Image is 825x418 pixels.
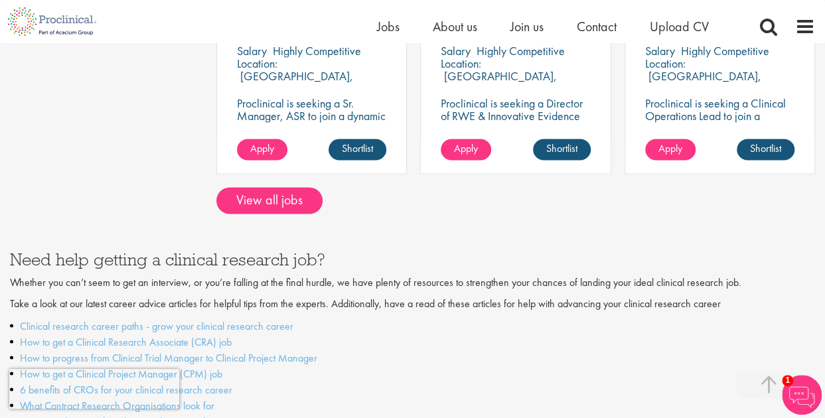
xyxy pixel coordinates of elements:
p: [GEOGRAPHIC_DATA], [GEOGRAPHIC_DATA] [645,68,761,96]
p: Highly Competitive [681,43,769,58]
p: [GEOGRAPHIC_DATA], [GEOGRAPHIC_DATA] [237,68,353,96]
p: Proclinical is seeking a Clinical Operations Lead to join a dynamic team in [GEOGRAPHIC_DATA]. [645,97,794,147]
a: Shortlist [533,139,591,160]
a: How to progress from Clinical Trial Manager to Clinical Project Manager [20,350,317,364]
a: Shortlist [329,139,386,160]
a: Apply [645,139,696,160]
p: Highly Competitive [477,43,565,58]
h3: Need help getting a clinical research job? [10,250,815,267]
span: Apply [658,141,682,155]
span: Location: [237,56,277,71]
span: Location: [441,56,481,71]
a: View all jobs [216,187,323,214]
a: How to get a Clinical Project Manager (CPM) job [20,366,222,380]
p: Whether you can’t seem to get an interview, or you’re falling at the final hurdle, we have plenty... [10,275,815,290]
p: Proclinical is seeking a Sr. Manager, ASR to join a dynamic team in the oncology and pharmaceutic... [237,97,386,147]
span: Salary [645,43,675,58]
a: Apply [441,139,491,160]
span: Location: [645,56,686,71]
a: Upload CV [650,18,709,35]
span: Apply [250,141,274,155]
iframe: reCAPTCHA [9,369,179,409]
p: Highly Competitive [273,43,361,58]
a: Clinical research career paths - grow your clinical research career [20,318,293,332]
p: [GEOGRAPHIC_DATA], [GEOGRAPHIC_DATA] [441,68,557,96]
a: Shortlist [737,139,794,160]
a: How to get a Clinical Research Associate (CRA) job [20,334,232,348]
span: Apply [454,141,478,155]
span: Salary [237,43,267,58]
a: Join us [510,18,544,35]
a: Contact [577,18,617,35]
img: Chatbot [782,375,822,415]
span: 1 [782,375,793,386]
p: Proclinical is seeking a Director of RWE & Innovative Evidence to join our client's team in [GEOG... [441,97,590,147]
span: Salary [441,43,471,58]
a: About us [433,18,477,35]
p: Take a look at our latest career advice articles for helpful tips from the experts. Additionally,... [10,296,815,311]
a: Apply [237,139,287,160]
a: Jobs [377,18,400,35]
